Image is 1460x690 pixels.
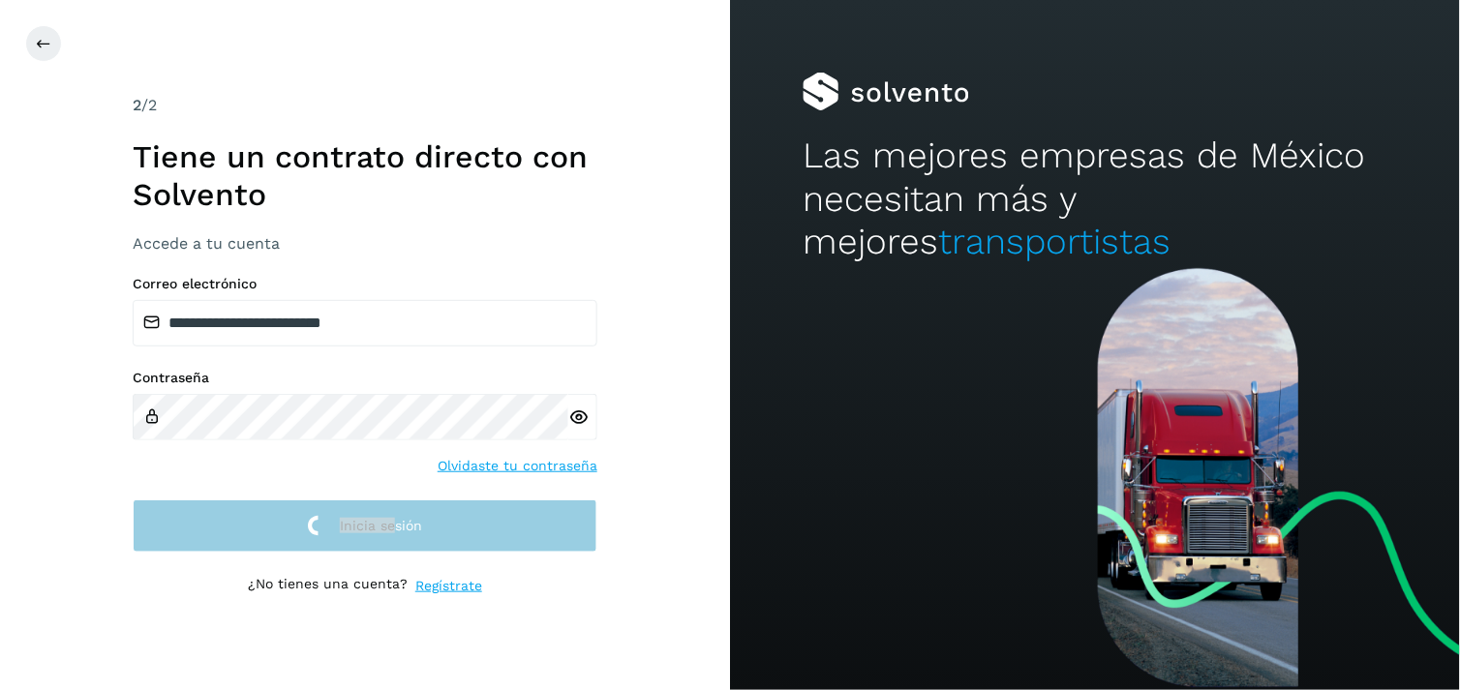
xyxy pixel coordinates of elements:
[415,576,482,596] a: Regístrate
[248,576,408,596] p: ¿No tienes una cuenta?
[438,456,597,476] a: Olvidaste tu contraseña
[133,138,597,213] h1: Tiene un contrato directo con Solvento
[133,370,597,386] label: Contraseña
[133,276,597,292] label: Correo electrónico
[803,135,1386,263] h2: Las mejores empresas de México necesitan más y mejores
[133,94,597,117] div: /2
[938,221,1171,262] span: transportistas
[133,96,141,114] span: 2
[340,519,422,532] span: Inicia sesión
[133,499,597,553] button: Inicia sesión
[133,234,597,253] h3: Accede a tu cuenta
